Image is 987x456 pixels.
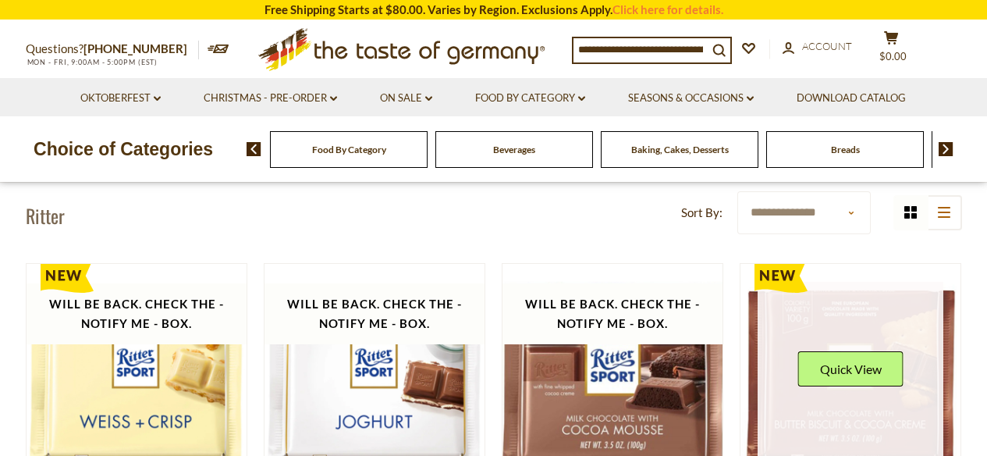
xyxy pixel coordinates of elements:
[681,203,722,223] label: Sort By:
[631,144,729,155] a: Baking, Cakes, Desserts
[26,58,158,66] span: MON - FRI, 9:00AM - 5:00PM (EST)
[204,90,337,107] a: Christmas - PRE-ORDER
[312,144,386,155] a: Food By Category
[831,144,860,155] a: Breads
[798,351,904,387] button: Quick View
[247,142,261,156] img: previous arrow
[868,30,915,69] button: $0.00
[380,90,432,107] a: On Sale
[493,144,535,155] a: Beverages
[612,2,723,16] a: Click here for details.
[475,90,585,107] a: Food By Category
[26,39,199,59] p: Questions?
[939,142,953,156] img: next arrow
[797,90,906,107] a: Download Catalog
[26,204,65,227] h1: Ritter
[802,40,852,52] span: Account
[83,41,187,55] a: [PHONE_NUMBER]
[879,50,907,62] span: $0.00
[783,38,852,55] a: Account
[628,90,754,107] a: Seasons & Occasions
[80,90,161,107] a: Oktoberfest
